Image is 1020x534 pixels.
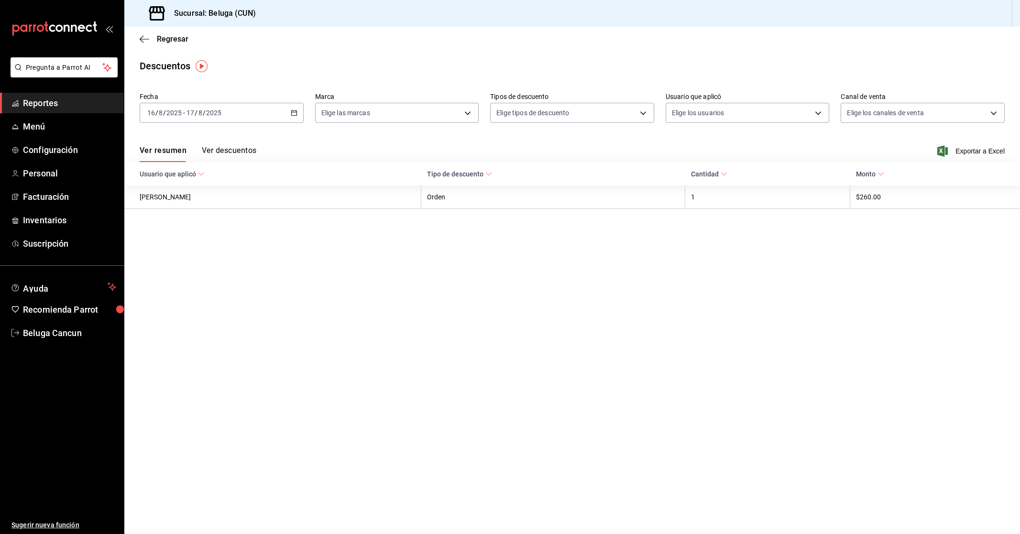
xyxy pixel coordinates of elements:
[847,108,923,118] span: Elige los canales de venta
[23,97,116,109] span: Reportes
[666,93,830,100] label: Usuario que aplicó
[315,93,479,100] label: Marca
[23,120,116,133] span: Menú
[183,109,185,117] span: -
[26,63,103,73] span: Pregunta a Parrot AI
[23,167,116,180] span: Personal
[841,93,1005,100] label: Canal de venta
[140,170,205,178] span: Usuario que aplicó
[196,60,208,72] img: Tooltip marker
[202,146,256,162] button: Ver descuentos
[158,109,163,117] input: --
[685,185,850,209] th: 1
[186,109,195,117] input: --
[105,25,113,33] button: open_drawer_menu
[427,170,492,178] span: Tipo de descuento
[166,109,182,117] input: ----
[140,59,190,73] div: Descuentos
[195,109,197,117] span: /
[23,237,116,250] span: Suscripción
[850,185,1020,209] th: $260.00
[203,109,206,117] span: /
[206,109,222,117] input: ----
[198,109,203,117] input: --
[157,34,188,44] span: Regresar
[939,145,1005,157] button: Exportar a Excel
[691,170,727,178] span: Cantidad
[140,93,304,100] label: Fecha
[140,146,186,162] button: Ver resumen
[23,214,116,227] span: Inventarios
[7,69,118,79] a: Pregunta a Parrot AI
[140,34,188,44] button: Regresar
[166,8,256,19] h3: Sucursal: Beluga (CUN)
[23,303,116,316] span: Recomienda Parrot
[490,93,654,100] label: Tipos de descuento
[856,170,884,178] span: Monto
[23,281,104,293] span: Ayuda
[11,520,116,530] span: Sugerir nueva función
[672,108,724,118] span: Elige los usuarios
[124,185,421,209] th: [PERSON_NAME]
[23,143,116,156] span: Configuración
[421,185,685,209] th: Orden
[23,190,116,203] span: Facturación
[155,109,158,117] span: /
[163,109,166,117] span: /
[496,108,569,118] span: Elige tipos de descuento
[23,327,116,339] span: Beluga Cancun
[321,108,370,118] span: Elige las marcas
[140,146,256,162] div: navigation tabs
[147,109,155,117] input: --
[11,57,118,77] button: Pregunta a Parrot AI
